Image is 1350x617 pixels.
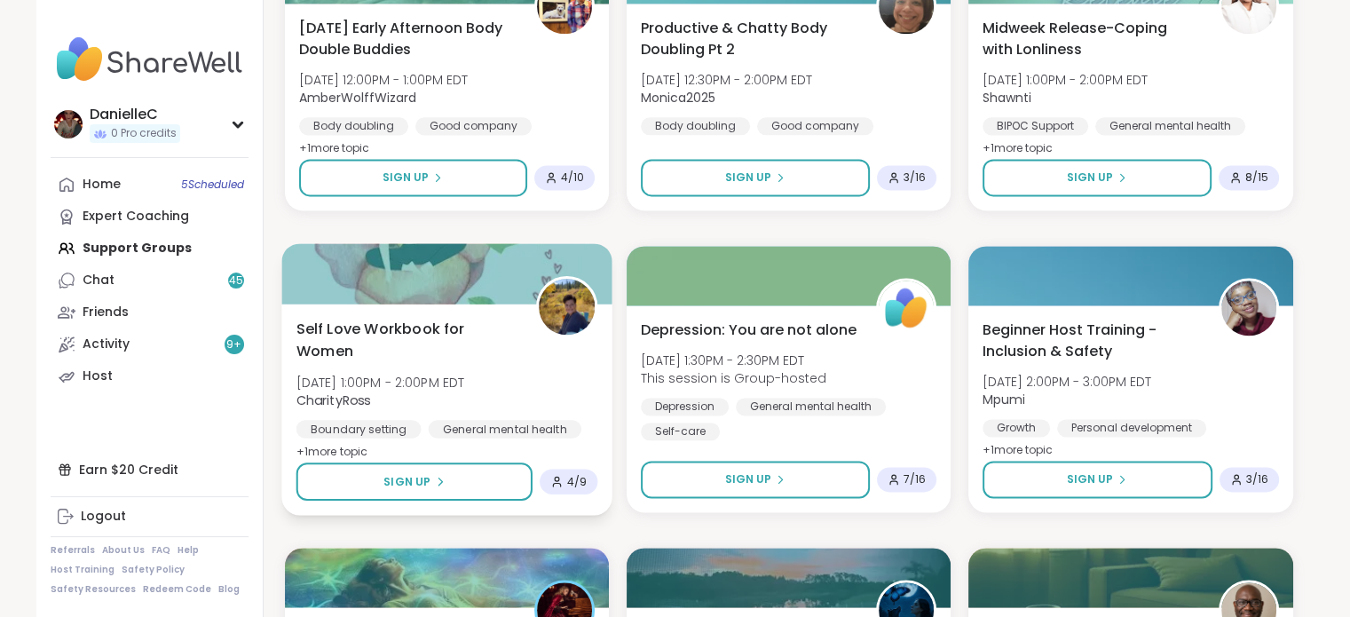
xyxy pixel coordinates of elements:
a: Friends [51,297,249,328]
div: Expert Coaching [83,208,189,225]
a: Safety Resources [51,583,136,596]
button: Sign Up [296,463,533,501]
span: [DATE] Early Afternoon Body Double Buddies [299,18,515,60]
button: Sign Up [983,159,1211,196]
a: Help [178,544,199,557]
div: BIPOC Support [983,117,1088,135]
b: Mpumi [983,391,1025,408]
div: Depression [641,398,729,415]
div: Boundary setting [296,420,421,438]
span: Sign Up [383,170,429,186]
b: Shawnti [983,89,1031,107]
span: 5 Scheduled [181,178,244,192]
div: General mental health [736,398,886,415]
span: 9 + [226,337,241,352]
img: ShareWell [879,281,934,336]
span: This session is Group-hosted [641,369,826,387]
button: Sign Up [641,461,870,498]
span: [DATE] 1:00PM - 2:00PM EDT [983,71,1148,89]
a: Activity9+ [51,328,249,360]
b: AmberWolffWizard [299,89,416,107]
span: 3 / 16 [1246,472,1268,486]
span: 3 / 16 [904,170,926,185]
div: Personal development [1057,419,1206,437]
div: General mental health [428,420,580,438]
div: Earn $20 Credit [51,454,249,486]
span: Midweek Release-Coping with Lonliness [983,18,1198,60]
div: Host [83,368,113,385]
img: ShareWell Nav Logo [51,28,249,91]
a: Expert Coaching [51,201,249,233]
a: Chat45 [51,265,249,297]
span: Sign Up [383,473,430,489]
div: Good company [757,117,873,135]
img: CharityRoss [539,279,595,335]
span: [DATE] 12:30PM - 2:00PM EDT [641,71,812,89]
span: 45 [229,273,243,289]
span: Depression: You are not alone [641,320,857,341]
a: FAQ [152,544,170,557]
span: 8 / 15 [1245,170,1268,185]
div: Logout [81,508,126,526]
button: Sign Up [641,159,870,196]
a: Host [51,360,249,392]
img: Mpumi [1221,281,1276,336]
div: Home [83,176,121,194]
span: Sign Up [1067,471,1113,487]
a: Safety Policy [122,564,185,576]
div: Growth [983,419,1050,437]
div: Self-care [641,423,720,440]
span: Self Love Workbook for Women [296,318,516,361]
div: Body doubling [299,117,408,135]
a: Referrals [51,544,95,557]
b: CharityRoss [296,391,370,408]
a: Host Training [51,564,114,576]
div: Chat [83,272,114,289]
span: [DATE] 2:00PM - 3:00PM EDT [983,373,1151,391]
span: Sign Up [725,471,771,487]
div: Activity [83,336,130,353]
span: [DATE] 1:30PM - 2:30PM EDT [641,352,826,369]
button: Sign Up [299,159,527,196]
span: [DATE] 1:00PM - 2:00PM EDT [296,373,464,391]
span: Beginner Host Training - Inclusion & Safety [983,320,1198,362]
a: Redeem Code [143,583,211,596]
a: About Us [102,544,145,557]
div: Good company [415,117,532,135]
button: Sign Up [983,461,1212,498]
span: Sign Up [725,170,771,186]
div: Friends [83,304,129,321]
span: 0 Pro credits [111,126,177,141]
span: 4 / 9 [566,474,586,488]
span: Productive & Chatty Body Doubling Pt 2 [641,18,857,60]
a: Logout [51,501,249,533]
a: Blog [218,583,240,596]
a: Home5Scheduled [51,169,249,201]
span: Sign Up [1067,170,1113,186]
img: DanielleC [54,110,83,138]
span: 7 / 16 [904,472,926,486]
div: DanielleC [90,105,180,124]
div: General mental health [1095,117,1245,135]
b: Monica2025 [641,89,715,107]
div: Body doubling [641,117,750,135]
span: [DATE] 12:00PM - 1:00PM EDT [299,71,468,89]
span: 4 / 10 [561,170,584,185]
